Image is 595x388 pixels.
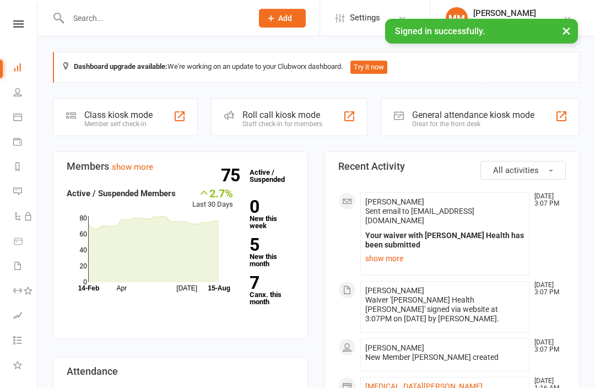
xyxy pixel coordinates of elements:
[480,161,566,180] button: All activities
[53,52,580,83] div: We're working on an update to your Clubworx dashboard.
[84,120,153,128] div: Member self check-in
[250,274,290,291] strong: 7
[350,61,387,74] button: Try it now
[84,110,153,120] div: Class kiosk mode
[13,106,38,131] a: Calendar
[365,197,424,206] span: [PERSON_NAME]
[412,110,534,120] div: General attendance kiosk mode
[13,131,38,155] a: Payments
[67,161,294,172] h3: Members
[13,81,38,106] a: People
[556,19,576,42] button: ×
[473,8,556,18] div: [PERSON_NAME]
[473,18,556,28] div: [PERSON_NAME] Health
[259,9,306,28] button: Add
[278,14,292,23] span: Add
[365,251,524,266] a: show more
[67,366,294,377] h3: Attendance
[365,295,524,324] div: Waiver '[PERSON_NAME] Health [PERSON_NAME]' signed via website at 3:07PM on [DATE] by [PERSON_NAME].
[242,110,322,120] div: Roll call kiosk mode
[365,286,424,295] span: [PERSON_NAME]
[192,187,233,211] div: Last 30 Days
[13,56,38,81] a: Dashboard
[250,236,294,267] a: 5New this month
[67,188,176,198] strong: Active / Suspended Members
[365,353,524,362] div: New Member [PERSON_NAME] created
[250,236,290,253] strong: 5
[13,304,38,329] a: Assessments
[13,155,38,180] a: Reports
[250,198,294,229] a: 0New this week
[242,120,322,128] div: Staff check-in for members
[244,160,293,191] a: 75Active / Suspended
[192,187,233,199] div: 2.7%
[412,120,534,128] div: Great for the front desk
[529,282,565,296] time: [DATE] 3:07 PM
[365,231,524,250] div: Your waiver with [PERSON_NAME] Health has been submitted
[529,339,565,353] time: [DATE] 3:07 PM
[395,26,485,36] span: Signed in successfully.
[493,165,539,175] span: All activities
[221,167,244,184] strong: 75
[446,7,468,29] div: MM
[65,10,245,26] input: Search...
[250,198,290,215] strong: 0
[74,62,167,71] strong: Dashboard upgrade available:
[365,207,474,225] span: Sent email to [EMAIL_ADDRESS][DOMAIN_NAME]
[529,193,565,207] time: [DATE] 3:07 PM
[350,6,380,30] span: Settings
[13,230,38,255] a: Product Sales
[338,161,566,172] h3: Recent Activity
[365,343,424,352] span: [PERSON_NAME]
[112,162,153,172] a: show more
[250,274,294,305] a: 7Canx. this month
[13,354,38,379] a: What's New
